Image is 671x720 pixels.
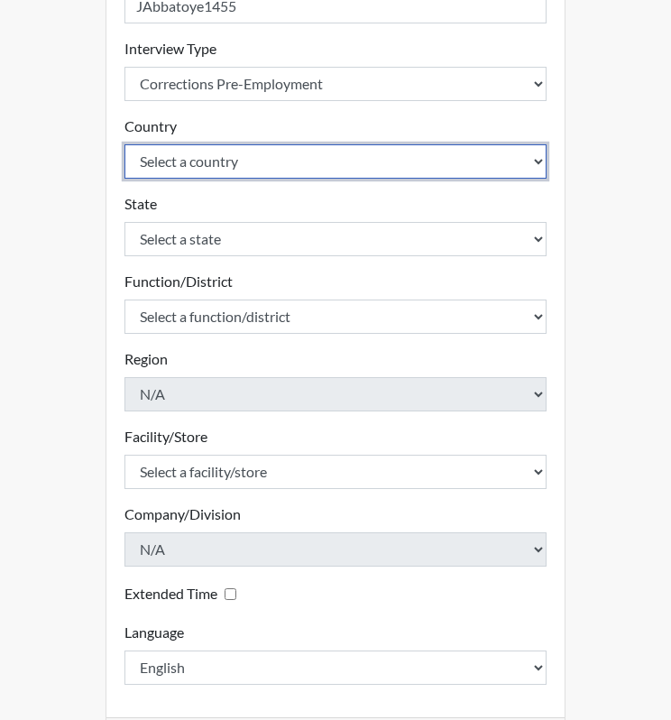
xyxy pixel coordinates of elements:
[124,38,216,60] label: Interview Type
[124,583,217,605] label: Extended Time
[124,271,233,292] label: Function/District
[124,503,241,525] label: Company/Division
[124,348,168,370] label: Region
[124,115,177,137] label: Country
[124,426,207,448] label: Facility/Store
[124,193,157,215] label: State
[124,622,184,643] label: Language
[124,581,244,607] div: Checking this box will provide the interviewee with an accomodation of extra time to answer each ...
